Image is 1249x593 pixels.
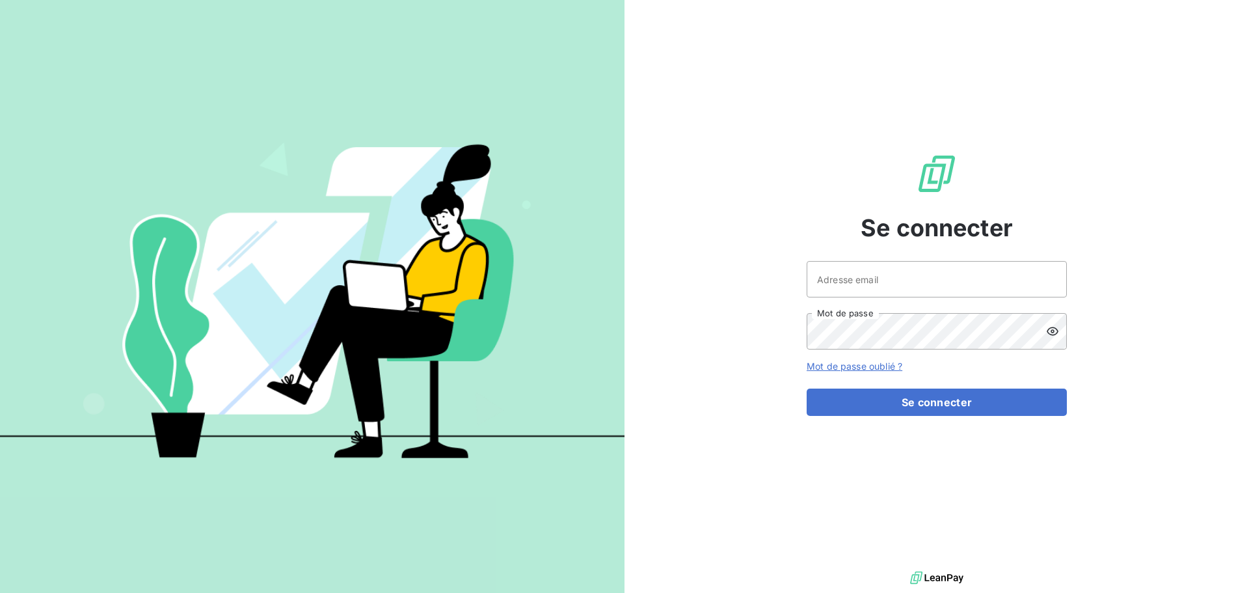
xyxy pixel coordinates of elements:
a: Mot de passe oublié ? [807,361,902,372]
button: Se connecter [807,389,1067,416]
img: logo [910,568,963,588]
span: Se connecter [861,210,1013,245]
input: placeholder [807,261,1067,297]
img: Logo LeanPay [916,153,958,195]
